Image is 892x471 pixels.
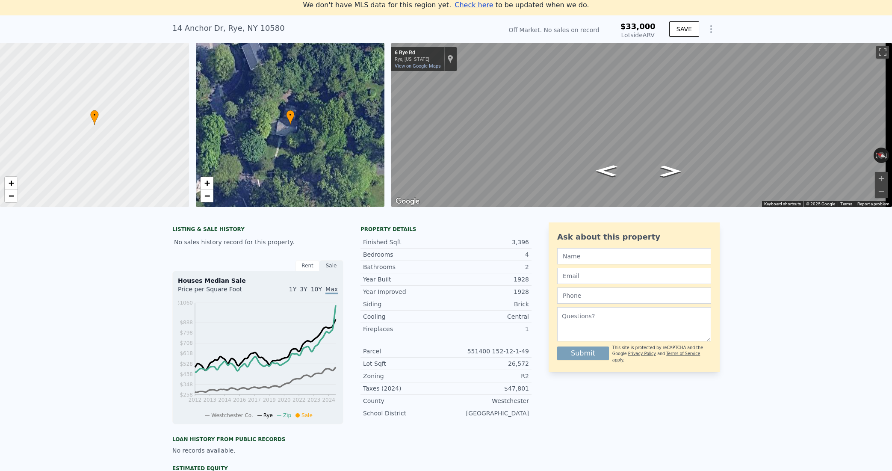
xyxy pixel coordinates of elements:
div: Off Market. No sales on record [508,26,599,34]
div: 1928 [446,287,529,296]
span: + [204,178,210,188]
span: • [286,111,295,119]
button: Keyboard shortcuts [764,201,801,207]
div: Siding [363,300,446,308]
tspan: $528 [180,361,193,367]
a: Terms of Service [666,351,700,356]
div: Ask about this property [557,231,711,243]
span: Westchester Co. [211,412,253,418]
tspan: $888 [180,320,193,326]
div: Loan history from public records [172,436,343,443]
a: Report a problem [857,201,889,206]
div: 1 [446,325,529,333]
div: Rye, [US_STATE] [395,56,440,62]
span: − [9,190,14,201]
tspan: 2024 [322,397,335,403]
a: Show location on map [447,54,453,64]
button: Reset the view [873,149,890,161]
tspan: 2016 [233,397,246,403]
span: Max [325,286,338,294]
button: Zoom in [875,172,888,185]
div: Lot Sqft [363,359,446,368]
tspan: 2014 [218,397,231,403]
div: Taxes (2024) [363,384,446,393]
span: + [9,178,14,188]
span: 1Y [289,286,296,293]
button: Submit [557,347,609,360]
div: 1928 [446,275,529,284]
div: Westchester [446,397,529,405]
div: Houses Median Sale [178,276,338,285]
span: Zip [283,412,291,418]
a: Privacy Policy [628,351,656,356]
button: Rotate counterclockwise [874,148,878,163]
div: [GEOGRAPHIC_DATA] [446,409,529,418]
div: 6 Rye Rd [395,50,440,56]
div: Central [446,312,529,321]
a: Zoom out [201,190,213,202]
path: Go North, Rye Rd [586,162,626,179]
div: No sales history record for this property. [172,234,343,250]
a: Open this area in Google Maps (opens a new window) [393,196,422,207]
a: Zoom in [5,177,18,190]
span: 3Y [300,286,307,293]
div: 4 [446,250,529,259]
span: Check here [455,1,493,9]
div: 26,572 [446,359,529,368]
tspan: $708 [180,340,193,346]
div: 2 [446,263,529,271]
tspan: 2017 [248,397,261,403]
span: • [90,111,99,119]
span: Rye [263,412,273,418]
input: Email [557,268,711,284]
tspan: 2022 [292,397,306,403]
div: LISTING & SALE HISTORY [172,226,343,234]
button: Rotate clockwise [885,148,889,163]
tspan: 2012 [189,397,202,403]
div: Finished Sqft [363,238,446,246]
tspan: $258 [180,392,193,398]
a: Terms (opens in new tab) [840,201,852,206]
a: View on Google Maps [395,63,441,69]
tspan: 2020 [278,397,291,403]
div: Bathrooms [363,263,446,271]
span: 10Y [311,286,322,293]
div: • [286,110,295,125]
div: Year Built [363,275,446,284]
div: No records available. [172,446,343,455]
div: Bedrooms [363,250,446,259]
div: Brick [446,300,529,308]
tspan: $348 [180,382,193,388]
button: Show Options [703,21,720,38]
button: Zoom out [875,185,888,198]
button: Toggle fullscreen view [876,46,889,59]
tspan: $798 [180,330,193,336]
div: 551400 152-12-1-49 [446,347,529,355]
div: Property details [360,226,532,233]
tspan: 2019 [263,397,276,403]
button: SAVE [669,21,699,37]
tspan: $618 [180,350,193,356]
div: 14 Anchor Dr , Rye , NY 10580 [172,22,285,34]
tspan: $438 [180,371,193,377]
div: 3,396 [446,238,529,246]
div: Price per Square Foot [178,285,258,299]
div: Year Improved [363,287,446,296]
span: − [204,190,210,201]
div: Zoning [363,372,446,380]
div: $47,801 [446,384,529,393]
div: Parcel [363,347,446,355]
img: Google [393,196,422,207]
div: Rent [295,260,319,271]
input: Phone [557,287,711,304]
div: • [90,110,99,125]
div: Cooling [363,312,446,321]
div: School District [363,409,446,418]
tspan: 2023 [307,397,321,403]
span: © 2025 Google [806,201,835,206]
a: Zoom in [201,177,213,190]
tspan: 2013 [203,397,216,403]
div: Sale [319,260,343,271]
div: Lotside ARV [620,31,656,39]
div: R2 [446,372,529,380]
